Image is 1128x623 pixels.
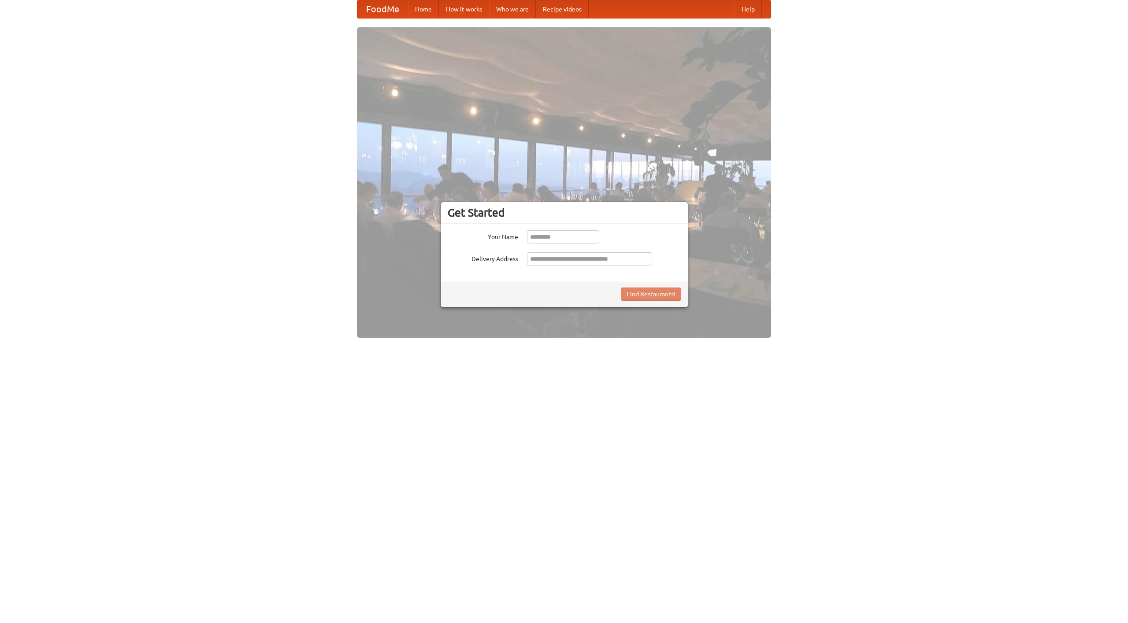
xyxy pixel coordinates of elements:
h3: Get Started [448,206,681,219]
label: Delivery Address [448,252,518,263]
label: Your Name [448,230,518,241]
a: FoodMe [357,0,408,18]
button: Find Restaurants! [621,288,681,301]
a: Who we are [489,0,536,18]
a: Home [408,0,439,18]
a: Recipe videos [536,0,589,18]
a: Help [735,0,762,18]
a: How it works [439,0,489,18]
